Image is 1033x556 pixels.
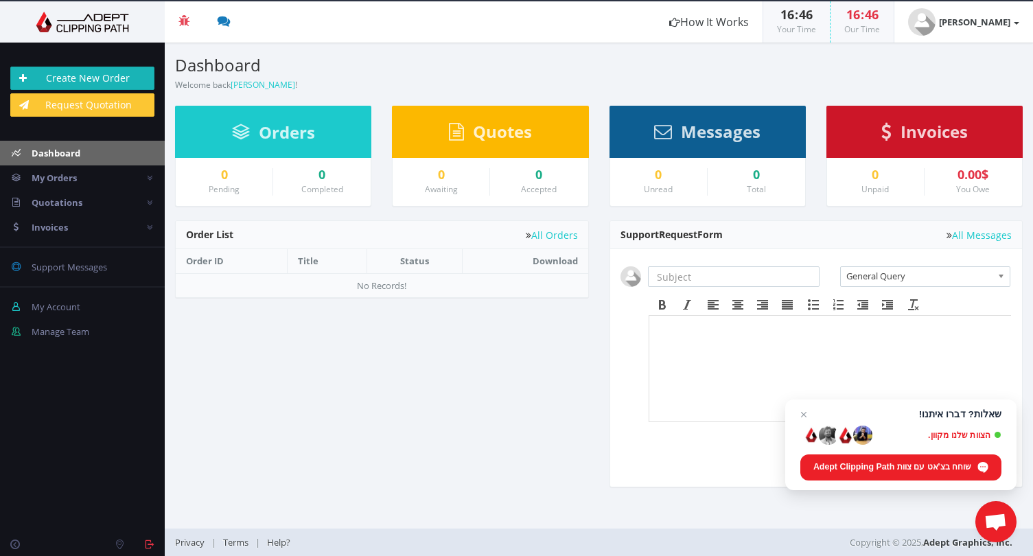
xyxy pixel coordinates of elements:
span: שוחח בצ'אט עם צוות Adept Clipping Path [813,461,971,473]
span: General Query [846,267,992,285]
img: user_default.jpg [908,8,936,36]
div: Numbered list [826,296,850,314]
a: Create New Order [10,67,154,90]
small: Welcome back ! [175,79,297,91]
div: | | [175,529,740,556]
span: Quotations [32,196,82,209]
small: Unread [644,183,673,195]
small: Our Time [844,23,880,35]
small: You Owe [956,183,990,195]
a: 0 [500,168,577,182]
a: 0 [620,168,697,182]
a: All Messages [947,230,1012,240]
a: Privacy [175,536,211,548]
a: Messages [654,128,761,141]
div: 0 [718,168,795,182]
span: Manage Team [32,325,89,338]
div: Justify [775,296,800,314]
a: [PERSON_NAME] [231,79,295,91]
div: Align center [726,296,750,314]
span: 46 [865,6,879,23]
div: פתח צ'אט [975,501,1017,542]
a: Adept Graphics, Inc. [923,536,1012,548]
small: Awaiting [425,183,458,195]
a: How It Works [655,1,763,43]
a: 0 [283,168,360,182]
strong: [PERSON_NAME] [939,16,1010,28]
span: Messages [681,120,761,143]
a: Request Quotation [10,93,154,117]
div: 0.00$ [935,168,1012,182]
input: Subject [648,266,820,287]
div: Decrease indent [850,296,875,314]
span: הצוות שלנו מקוון. [877,430,1001,441]
a: Orders [232,129,315,141]
span: 16 [846,6,860,23]
span: סגור צ'אט [796,406,812,423]
img: Adept Graphics [10,12,154,32]
small: Total [747,183,766,195]
small: Unpaid [861,183,889,195]
a: Invoices [881,128,968,141]
span: Quotes [473,120,532,143]
a: Terms [216,536,255,548]
span: Request [659,228,697,241]
span: Dashboard [32,147,80,159]
div: שוחח בצ'אט עם צוות Adept Clipping Path [800,454,1001,480]
span: Invoices [901,120,968,143]
span: Support Messages [32,261,107,273]
a: All Orders [526,230,578,240]
div: Bold [650,296,675,314]
img: user_default.jpg [620,266,641,287]
iframe: Rich Text Area. Press ALT-F9 for menu. Press ALT-F10 for toolbar. Press ALT-0 for help [649,316,1011,421]
th: Order ID [176,249,287,273]
span: Copyright © 2025, [850,535,1012,549]
span: : [860,6,865,23]
a: Quotes [449,128,532,141]
span: Order List [186,228,233,241]
small: Accepted [521,183,557,195]
a: 0 [837,168,914,182]
span: 16 [780,6,794,23]
a: 0 [186,168,262,182]
small: Pending [209,183,240,195]
th: Status [367,249,462,273]
small: Completed [301,183,343,195]
div: Increase indent [875,296,900,314]
div: Bullet list [801,296,826,314]
th: Download [462,249,588,273]
span: : [794,6,799,23]
div: Italic [675,296,699,314]
div: Clear formatting [901,296,926,314]
span: My Orders [32,172,77,184]
div: Align right [750,296,775,314]
span: Orders [259,121,315,143]
small: Your Time [777,23,816,35]
th: Title [287,249,367,273]
h3: Dashboard [175,56,589,74]
span: My Account [32,301,80,313]
span: שאלות? דברו איתנו! [800,409,1001,420]
span: 46 [799,6,813,23]
div: Align left [701,296,726,314]
span: Invoices [32,221,68,233]
span: Support Form [620,228,723,241]
a: 0 [403,168,479,182]
a: [PERSON_NAME] [894,1,1033,43]
td: No Records! [176,273,588,297]
a: Help? [260,536,297,548]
